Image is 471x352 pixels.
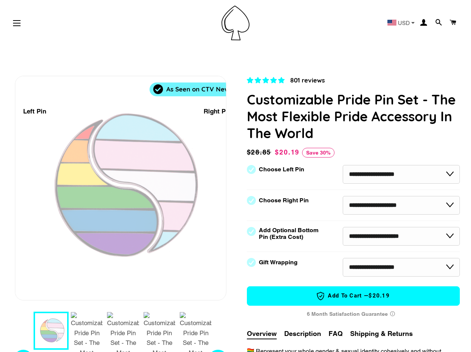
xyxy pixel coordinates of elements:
button: FAQ [329,328,343,339]
button: Description [284,328,321,339]
span: 4.83 stars [247,77,286,84]
label: Choose Right Pin [259,197,309,204]
span: $20.19 [368,292,390,300]
div: Right Pin [204,106,231,116]
div: 6 Month Satisfaction Guarantee [247,307,460,321]
img: Pin-Ace [222,6,249,40]
h1: Customizable Pride Pin Set - The Most Flexible Pride Accessory In The World [247,91,460,141]
button: Shipping & Returns [350,328,413,339]
span: Save 30% [302,148,335,158]
button: 1 / 7 [34,312,69,350]
label: Gift Wrapping [259,259,298,266]
span: $28.85 [247,147,273,158]
div: 1 / 7 [15,76,226,300]
span: Add to Cart — [258,291,449,301]
button: Overview [247,328,277,339]
label: Add Optional Bottom Pin (Extra Cost) [259,227,321,240]
span: 801 reviews [290,76,325,84]
button: Add to Cart —$20.19 [247,286,460,306]
span: $20.19 [275,148,299,156]
label: Choose Left Pin [259,166,304,173]
span: USD [398,20,410,26]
